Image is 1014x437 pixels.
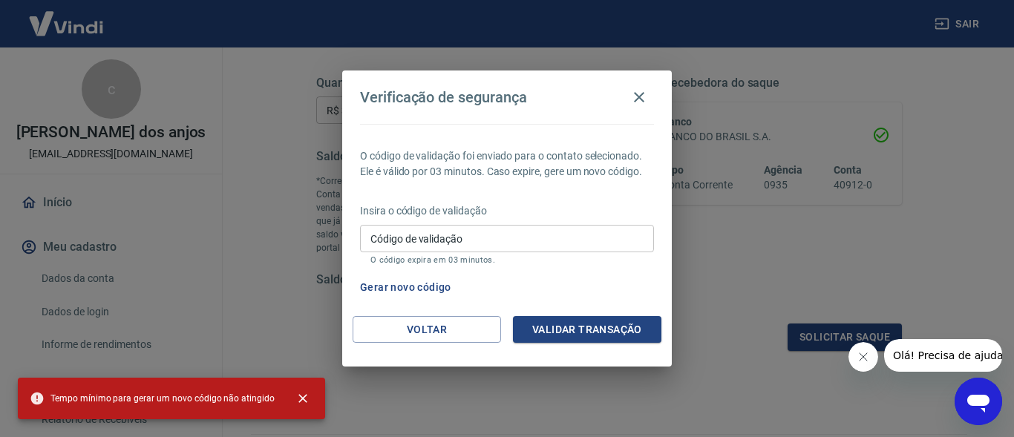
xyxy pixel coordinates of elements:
[848,342,878,372] iframe: Fechar mensagem
[370,255,644,265] p: O código expira em 03 minutos.
[354,274,457,301] button: Gerar novo código
[287,382,319,415] button: close
[884,339,1002,372] iframe: Mensagem da empresa
[360,203,654,219] p: Insira o código de validação
[955,378,1002,425] iframe: Botão para abrir a janela de mensagens
[513,316,661,344] button: Validar transação
[360,148,654,180] p: O código de validação foi enviado para o contato selecionado. Ele é válido por 03 minutos. Caso e...
[9,10,125,22] span: Olá! Precisa de ajuda?
[30,391,275,406] span: Tempo mínimo para gerar um novo código não atingido
[360,88,527,106] h4: Verificação de segurança
[353,316,501,344] button: Voltar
